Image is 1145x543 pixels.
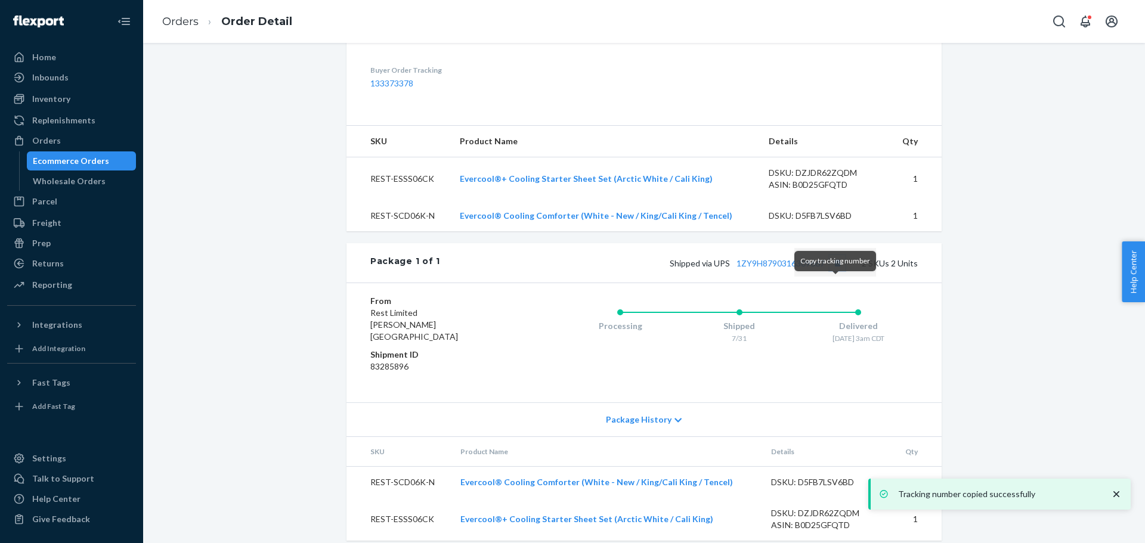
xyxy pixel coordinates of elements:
a: Reporting [7,275,136,294]
div: Shipped [680,320,799,332]
th: Details [759,126,890,157]
td: 1 [893,498,942,541]
div: Parcel [32,196,57,207]
div: Inbounds [32,72,69,83]
div: DSKU: D5FB7LSV6BD [769,210,881,222]
a: Parcel [7,192,136,211]
div: Add Integration [32,343,85,353]
dt: From [370,295,513,307]
a: Talk to Support [7,469,136,488]
div: Freight [32,217,61,229]
div: ASIN: B0D25GFQTD [771,519,883,531]
dd: 83285896 [370,361,513,373]
div: Prep [32,237,51,249]
th: SKU [346,437,451,467]
td: REST-ESSS06CK [346,157,450,201]
button: Open notifications [1073,10,1097,33]
div: Integrations [32,319,82,331]
th: Product Name [450,126,759,157]
a: Help Center [7,489,136,508]
div: Reporting [32,279,72,291]
ol: breadcrumbs [153,4,302,39]
a: Wholesale Orders [27,172,137,191]
a: Ecommerce Orders [27,151,137,170]
a: Add Integration [7,339,136,358]
div: Replenishments [32,114,95,126]
div: Returns [32,257,64,269]
a: 1ZY9H8790316309667 [736,258,825,268]
td: 1 [893,467,942,498]
dt: Buyer Order Tracking [370,65,509,75]
a: Inventory [7,89,136,108]
div: DSKU: D5FB7LSV6BD [771,476,883,488]
span: Rest Limited [PERSON_NAME][GEOGRAPHIC_DATA] [370,308,458,342]
a: Home [7,48,136,67]
div: Orders [32,135,61,147]
td: REST-SCD06K-N [346,467,451,498]
a: Evercool®+ Cooling Starter Sheet Set (Arctic White / Cali King) [460,173,713,184]
button: Integrations [7,315,136,334]
div: DSKU: DZJDR62ZQDM [769,167,881,179]
div: Processing [561,320,680,332]
td: REST-ESSS06CK [346,498,451,541]
div: [DATE] 3am CDT [799,333,918,343]
td: 1 [890,157,942,201]
div: Ecommerce Orders [33,155,109,167]
button: Fast Tags [7,373,136,392]
img: Flexport logo [13,15,64,27]
div: Wholesale Orders [33,175,106,187]
a: Evercool®+ Cooling Starter Sheet Set (Arctic White / Cali King) [460,514,713,524]
p: Tracking number copied successfully [898,488,1098,500]
a: Evercool® Cooling Comforter (White - New / King/Cali King / Tencel) [460,210,732,221]
svg: close toast [1110,488,1122,500]
button: Open Search Box [1047,10,1071,33]
div: Settings [32,452,66,464]
button: Give Feedback [7,510,136,529]
button: Close Navigation [112,10,136,33]
div: Add Fast Tag [32,401,75,411]
div: Package 1 of 1 [370,255,440,271]
button: Open account menu [1100,10,1124,33]
div: Give Feedback [32,513,90,525]
a: Evercool® Cooling Comforter (White - New / King/Cali King / Tencel) [460,477,733,487]
div: 2 SKUs 2 Units [440,255,918,271]
th: Qty [890,126,942,157]
a: Order Detail [221,15,292,28]
dt: Shipment ID [370,349,513,361]
span: Copy tracking number [800,256,870,265]
a: Returns [7,254,136,273]
div: Talk to Support [32,473,94,485]
a: Orders [162,15,199,28]
a: Prep [7,234,136,253]
button: Help Center [1122,241,1145,302]
div: ASIN: B0D25GFQTD [769,179,881,191]
div: DSKU: DZJDR62ZQDM [771,507,883,519]
a: Inbounds [7,68,136,87]
th: Qty [893,437,942,467]
th: Details [762,437,893,467]
span: Package History [606,414,671,426]
div: Delivered [799,320,918,332]
div: 7/31 [680,333,799,343]
div: Inventory [32,93,70,105]
a: Settings [7,449,136,468]
div: Help Center [32,493,81,505]
span: Shipped via UPS [670,258,845,268]
a: Add Fast Tag [7,397,136,416]
td: 1 [890,200,942,231]
div: Home [32,51,56,63]
a: 133373378 [370,78,413,88]
a: Freight [7,213,136,232]
a: Replenishments [7,111,136,130]
th: Product Name [451,437,762,467]
div: Fast Tags [32,377,70,389]
a: Orders [7,131,136,150]
th: SKU [346,126,450,157]
td: REST-SCD06K-N [346,200,450,231]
